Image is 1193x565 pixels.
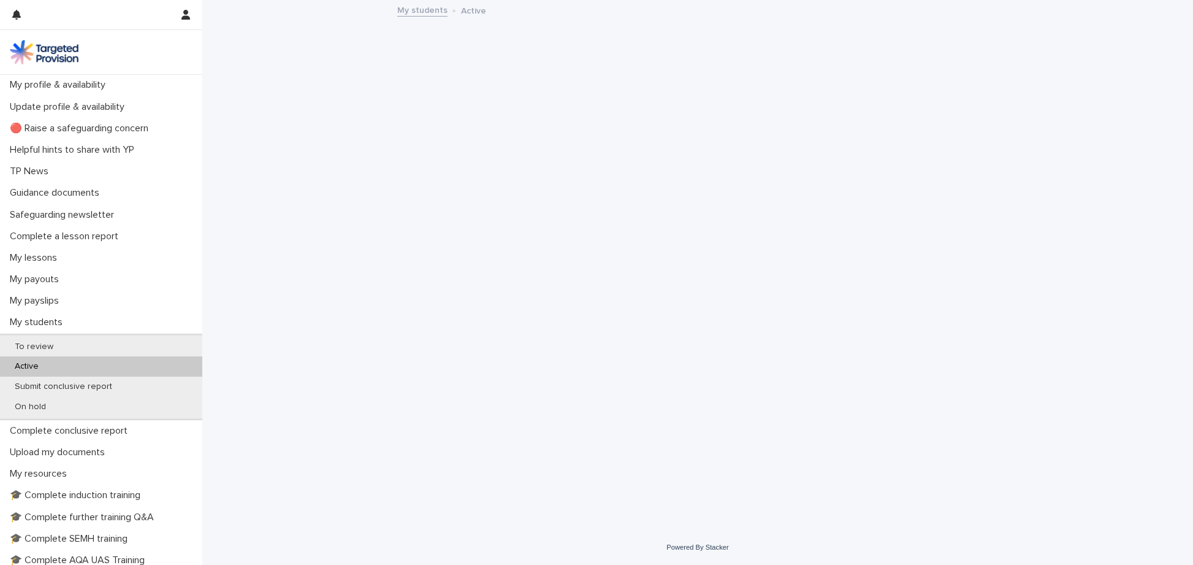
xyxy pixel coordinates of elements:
[5,144,144,156] p: Helpful hints to share with YP
[5,447,115,458] p: Upload my documents
[10,40,78,64] img: M5nRWzHhSzIhMunXDL62
[5,382,122,392] p: Submit conclusive report
[5,361,48,372] p: Active
[5,425,137,437] p: Complete conclusive report
[5,252,67,264] p: My lessons
[5,490,150,501] p: 🎓 Complete induction training
[5,79,115,91] p: My profile & availability
[5,166,58,177] p: TP News
[5,342,63,352] p: To review
[5,295,69,307] p: My payslips
[5,209,124,221] p: Safeguarding newsletter
[5,123,158,134] p: 🔴 Raise a safeguarding concern
[5,274,69,285] p: My payouts
[666,544,728,551] a: Powered By Stacker
[5,187,109,199] p: Guidance documents
[5,468,77,480] p: My resources
[5,317,72,328] p: My students
[461,3,486,17] p: Active
[397,2,448,17] a: My students
[5,512,164,523] p: 🎓 Complete further training Q&A
[5,402,56,412] p: On hold
[5,533,137,545] p: 🎓 Complete SEMH training
[5,231,128,242] p: Complete a lesson report
[5,101,134,113] p: Update profile & availability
